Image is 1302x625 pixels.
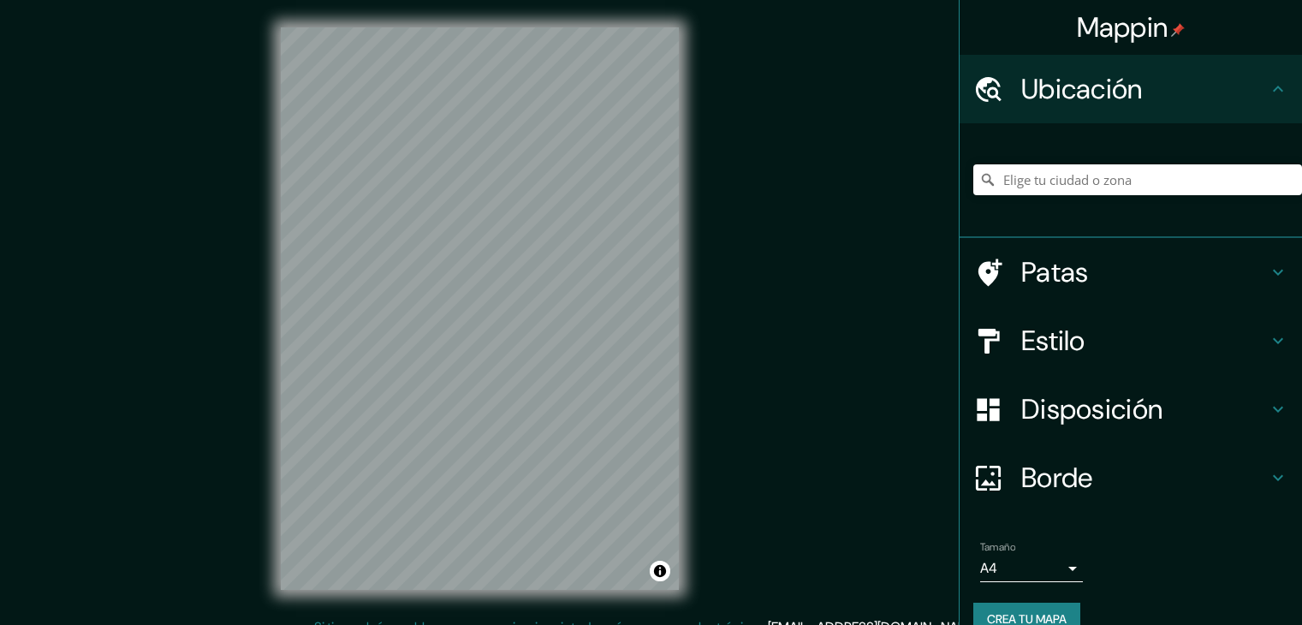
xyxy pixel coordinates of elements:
div: A4 [980,555,1083,582]
font: Ubicación [1021,71,1143,107]
font: Patas [1021,254,1089,290]
div: Borde [960,443,1302,512]
input: Elige tu ciudad o zona [973,164,1302,195]
div: Estilo [960,307,1302,375]
button: Activar o desactivar atribución [650,561,670,581]
div: Ubicación [960,55,1302,123]
iframe: Lanzador de widgets de ayuda [1150,558,1283,606]
font: A4 [980,559,997,577]
font: Tamaño [980,540,1015,554]
div: Disposición [960,375,1302,443]
img: pin-icon.png [1171,23,1185,37]
font: Borde [1021,460,1093,496]
font: Disposición [1021,391,1162,427]
font: Mappin [1077,9,1168,45]
div: Patas [960,238,1302,307]
font: Estilo [1021,323,1085,359]
canvas: Mapa [281,27,679,590]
